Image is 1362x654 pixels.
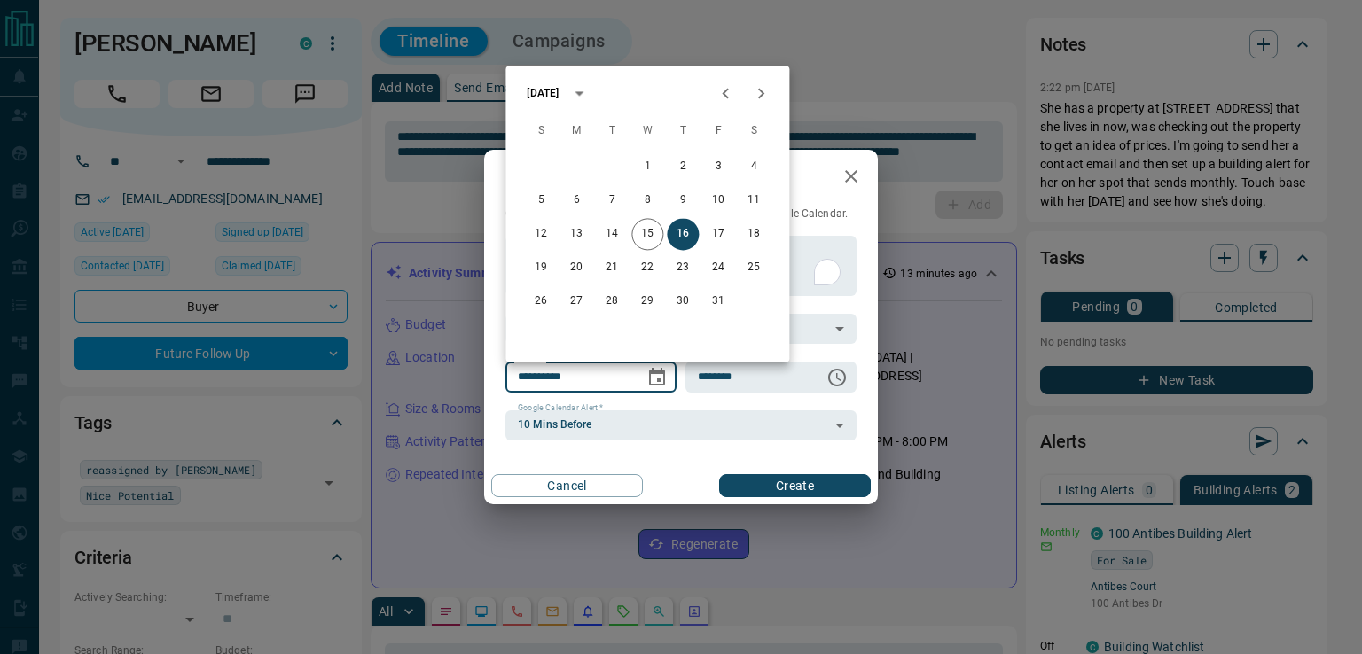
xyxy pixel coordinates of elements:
h2: New Task [484,150,603,206]
button: 24 [702,252,734,284]
button: 7 [596,184,628,216]
button: 3 [702,151,734,183]
span: Sunday [525,113,557,149]
button: 15 [631,218,663,250]
button: 5 [525,184,557,216]
button: Create [719,474,871,497]
span: Thursday [667,113,699,149]
button: 17 [702,218,734,250]
button: 13 [560,218,592,250]
button: calendar view is open, switch to year view [564,78,594,108]
button: 26 [525,285,557,317]
button: 11 [738,184,770,216]
button: Choose time, selected time is 6:00 AM [819,360,855,395]
button: 31 [702,285,734,317]
span: Tuesday [596,113,628,149]
span: Friday [702,113,734,149]
button: Next month [743,75,779,111]
button: 25 [738,252,770,284]
span: Monday [560,113,592,149]
button: 4 [738,151,770,183]
label: Google Calendar Alert [518,402,603,414]
span: Wednesday [631,113,663,149]
button: 1 [631,151,663,183]
button: 10 [702,184,734,216]
button: 29 [631,285,663,317]
button: 27 [560,285,592,317]
button: Choose date, selected date is Oct 16, 2025 [639,360,675,395]
button: 2 [667,151,699,183]
button: 28 [596,285,628,317]
button: 9 [667,184,699,216]
button: Cancel [491,474,643,497]
button: 22 [631,252,663,284]
button: Previous month [708,75,743,111]
button: 12 [525,218,557,250]
button: 23 [667,252,699,284]
button: 14 [596,218,628,250]
button: 8 [631,184,663,216]
button: 6 [560,184,592,216]
div: [DATE] [527,85,559,101]
div: 10 Mins Before [505,410,857,440]
button: 20 [560,252,592,284]
button: 16 [667,218,699,250]
button: 19 [525,252,557,284]
span: Saturday [738,113,770,149]
button: 21 [596,252,628,284]
button: 30 [667,285,699,317]
button: 18 [738,218,770,250]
